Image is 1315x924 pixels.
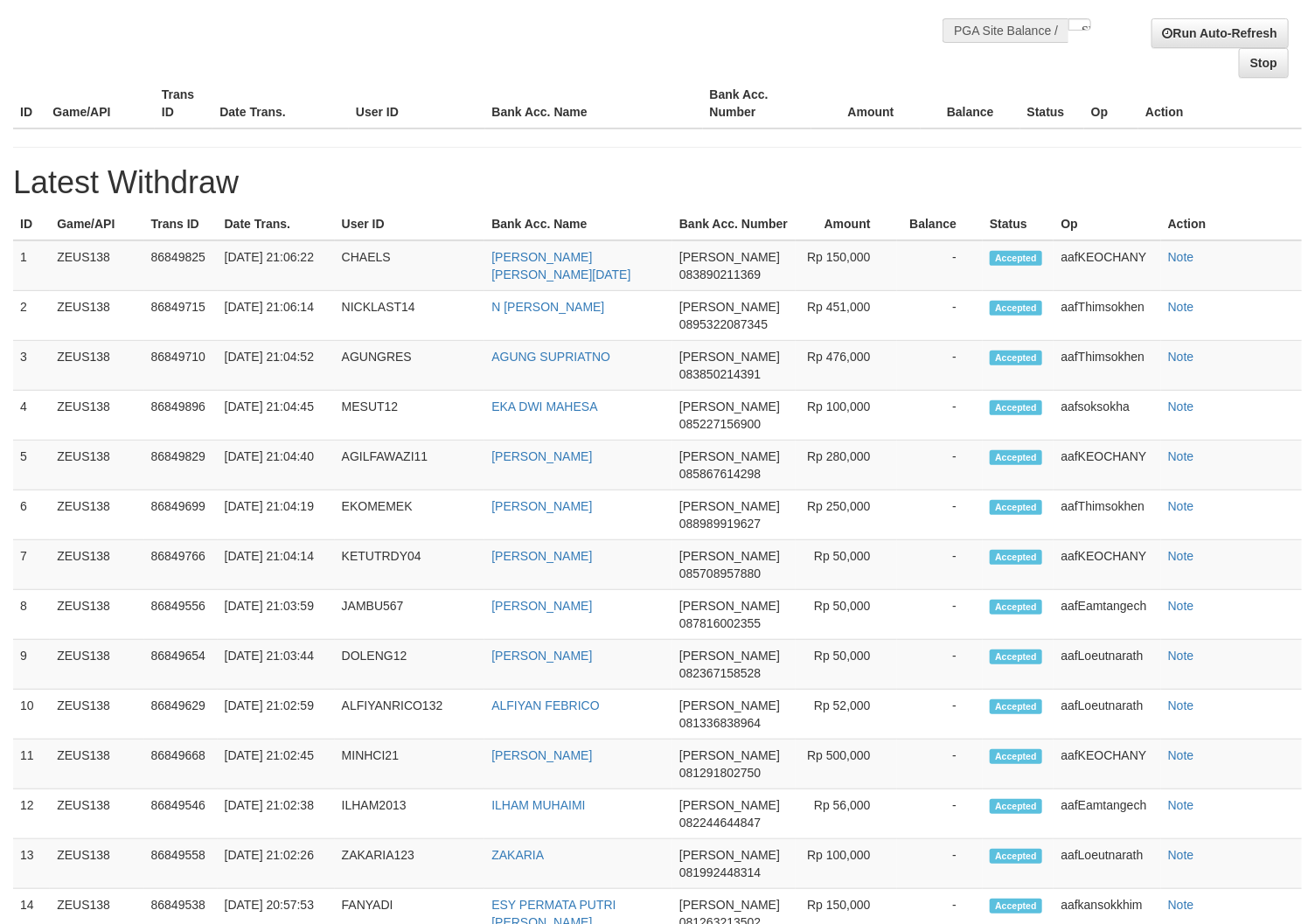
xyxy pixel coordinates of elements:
[218,490,335,540] td: [DATE] 21:04:19
[1168,898,1194,912] a: Note
[1168,399,1194,413] a: Note
[144,839,218,889] td: 86849558
[50,540,143,590] td: ZEUS138
[218,789,335,839] td: [DATE] 21:02:38
[218,441,335,490] td: [DATE] 21:04:40
[13,839,50,889] td: 13
[1168,250,1194,264] a: Note
[990,500,1042,515] span: Accepted
[335,839,485,889] td: ZAKARIA123
[1168,748,1194,762] a: Note
[144,441,218,490] td: 86849829
[796,291,897,341] td: Rp 451,000
[679,267,761,281] span: 083890211369
[796,540,897,590] td: Rp 50,000
[796,208,897,240] th: Amount
[212,79,349,129] th: Date Trans.
[1168,350,1194,364] a: Note
[679,449,780,463] span: [PERSON_NAME]
[50,740,143,789] td: ZEUS138
[13,291,50,341] td: 2
[50,391,143,441] td: ZEUS138
[1168,649,1194,663] a: Note
[1084,79,1138,129] th: Op
[13,391,50,441] td: 4
[679,616,761,630] span: 087816002355
[796,441,897,490] td: Rp 280,000
[679,898,780,912] span: [PERSON_NAME]
[679,566,761,580] span: 085708957880
[491,449,592,463] a: [PERSON_NAME]
[13,79,45,129] th: ID
[1054,208,1160,240] th: Op
[679,666,761,680] span: 082367158528
[335,640,485,690] td: DOLENG12
[990,351,1042,365] span: Accepted
[13,441,50,490] td: 5
[335,740,485,789] td: MINHCI21
[679,399,780,413] span: [PERSON_NAME]
[491,499,592,513] a: [PERSON_NAME]
[1168,449,1194,463] a: Note
[679,865,761,879] span: 081992448314
[144,640,218,690] td: 86849654
[1054,640,1160,690] td: aafLoeutnarath
[897,740,983,789] td: -
[897,490,983,540] td: -
[1054,240,1160,291] td: aafKEOCHANY
[13,789,50,839] td: 12
[335,789,485,839] td: ILHAM2013
[1054,441,1160,490] td: aafKEOCHANY
[897,690,983,740] td: -
[335,490,485,540] td: EKOMEMEK
[144,208,218,240] th: Trans ID
[218,839,335,889] td: [DATE] 21:02:26
[796,341,897,391] td: Rp 476,000
[13,490,50,540] td: 6
[897,291,983,341] td: -
[943,18,1068,43] div: PGA Site Balance /
[335,690,485,740] td: ALFIYANRICO132
[50,640,143,690] td: ZEUS138
[1054,540,1160,590] td: aafKEOCHANY
[1168,549,1194,563] a: Note
[679,250,780,264] span: [PERSON_NAME]
[897,341,983,391] td: -
[990,450,1042,465] span: Accepted
[679,350,780,364] span: [PERSON_NAME]
[50,789,143,839] td: ZEUS138
[1239,48,1289,78] a: Stop
[144,740,218,789] td: 86849668
[491,798,585,812] a: ILHAM MUHAIMI
[50,690,143,740] td: ZEUS138
[796,590,897,640] td: Rp 50,000
[1168,798,1194,812] a: Note
[1054,490,1160,540] td: aafThimsokhen
[990,600,1042,615] span: Accepted
[679,698,780,712] span: [PERSON_NAME]
[491,649,592,663] a: [PERSON_NAME]
[990,699,1042,714] span: Accepted
[897,839,983,889] td: -
[990,650,1042,664] span: Accepted
[13,740,50,789] td: 11
[218,640,335,690] td: [DATE] 21:03:44
[1054,391,1160,441] td: aafsoksokha
[990,550,1042,565] span: Accepted
[796,839,897,889] td: Rp 100,000
[679,798,780,812] span: [PERSON_NAME]
[335,291,485,341] td: NICKLAST14
[679,599,780,613] span: [PERSON_NAME]
[1161,208,1302,240] th: Action
[679,549,780,563] span: [PERSON_NAME]
[1168,499,1194,513] a: Note
[1168,300,1194,314] a: Note
[218,240,335,291] td: [DATE] 21:06:22
[144,490,218,540] td: 86849699
[218,391,335,441] td: [DATE] 21:04:45
[218,590,335,640] td: [DATE] 21:03:59
[349,79,485,129] th: User ID
[144,341,218,391] td: 86849710
[13,690,50,740] td: 10
[679,517,761,531] span: 088989919627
